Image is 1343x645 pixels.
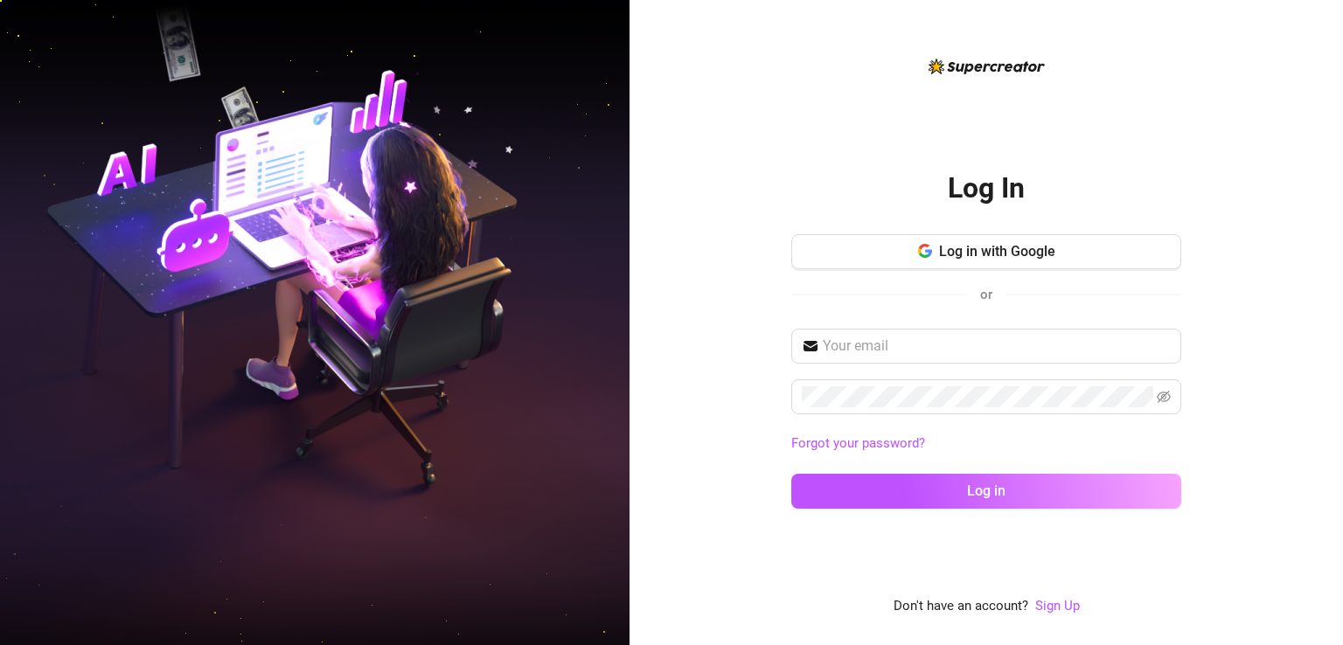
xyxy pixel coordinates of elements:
span: or [980,287,992,302]
a: Sign Up [1035,598,1080,614]
button: Log in [791,474,1181,509]
a: Forgot your password? [791,433,1181,454]
span: Log in [967,482,1006,499]
a: Sign Up [1035,596,1080,617]
h2: Log In [948,170,1025,206]
span: Log in with Google [939,243,1055,260]
span: Don't have an account? [894,596,1028,617]
input: Your email [823,336,1171,357]
img: logo-BBDzfeDw.svg [929,59,1045,74]
button: Log in with Google [791,234,1181,269]
a: Forgot your password? [791,435,925,451]
span: eye-invisible [1157,390,1171,404]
